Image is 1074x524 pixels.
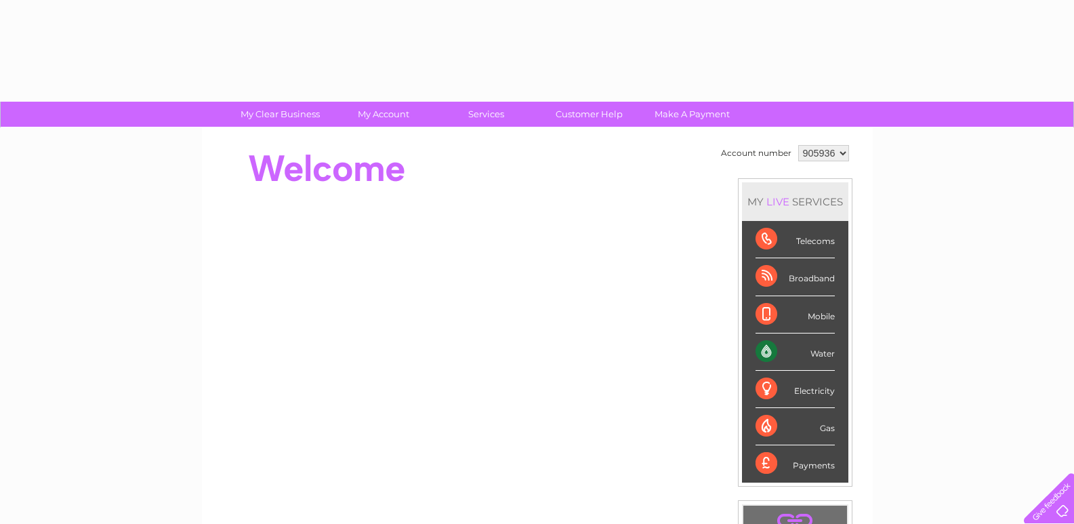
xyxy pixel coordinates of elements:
[764,195,792,208] div: LIVE
[756,258,835,296] div: Broadband
[756,334,835,371] div: Water
[756,445,835,482] div: Payments
[430,102,542,127] a: Services
[756,408,835,445] div: Gas
[718,142,795,165] td: Account number
[756,296,835,334] div: Mobile
[756,371,835,408] div: Electricity
[533,102,645,127] a: Customer Help
[742,182,848,221] div: MY SERVICES
[327,102,439,127] a: My Account
[224,102,336,127] a: My Clear Business
[636,102,748,127] a: Make A Payment
[756,221,835,258] div: Telecoms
